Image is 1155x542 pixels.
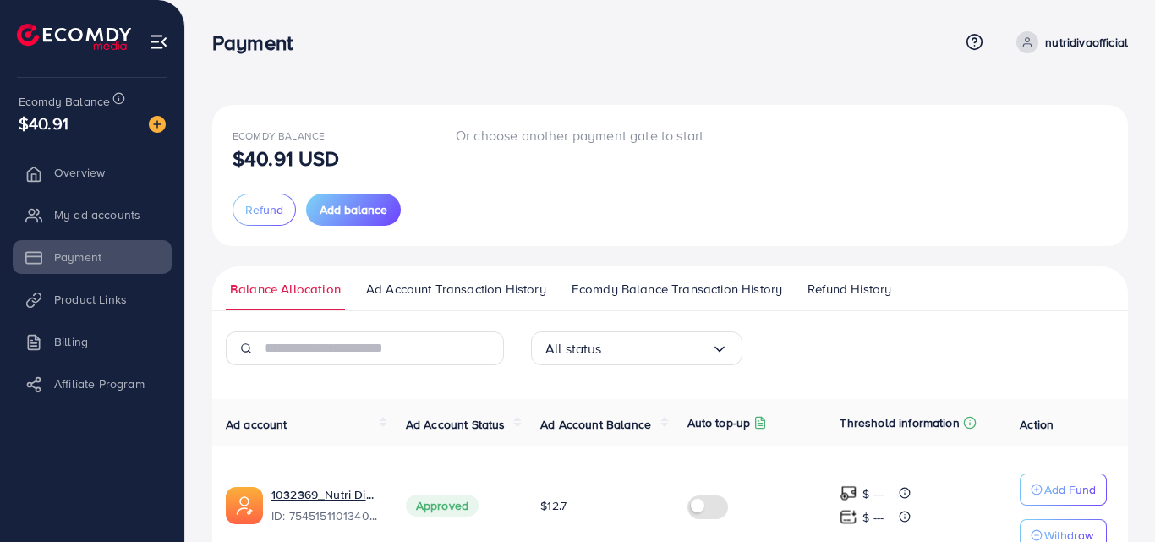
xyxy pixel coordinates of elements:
span: Ecomdy Balance Transaction History [572,280,782,298]
input: Search for option [602,336,711,362]
button: Add balance [306,194,401,226]
p: $ --- [862,484,884,504]
span: Ad Account Transaction History [366,280,546,298]
img: top-up amount [840,508,857,526]
button: Add Fund [1020,474,1107,506]
span: All status [545,336,602,362]
p: Add Fund [1044,479,1096,500]
img: ic-ads-acc.e4c84228.svg [226,487,263,524]
span: $12.7 [540,497,567,514]
span: Ad account [226,416,287,433]
span: Ecomdy Balance [19,93,110,110]
p: Or choose another payment gate to start [456,125,703,145]
img: logo [17,24,131,50]
img: top-up amount [840,485,857,502]
p: nutridivaofficial [1045,32,1128,52]
span: ID: 7545151101340057601 [271,507,379,524]
p: Auto top-up [687,413,751,433]
p: $ --- [862,507,884,528]
span: Balance Allocation [230,280,341,298]
p: $40.91 USD [233,148,340,168]
span: Approved [406,495,479,517]
span: $40.91 [19,111,68,135]
div: Search for option [531,331,742,365]
p: Threshold information [840,413,959,433]
span: Ad Account Status [406,416,506,433]
div: <span class='underline'>1032369_Nutri Diva ad acc 1_1756742432079</span></br>7545151101340057601 [271,486,379,525]
a: nutridivaofficial [1010,31,1128,53]
span: Refund History [807,280,891,298]
span: Add balance [320,201,387,218]
img: image [149,116,166,133]
span: Action [1020,416,1054,433]
img: menu [149,32,168,52]
span: Refund [245,201,283,218]
span: Ecomdy Balance [233,129,325,143]
span: Ad Account Balance [540,416,651,433]
h3: Payment [212,30,306,55]
button: Refund [233,194,296,226]
a: 1032369_Nutri Diva ad acc 1_1756742432079 [271,486,379,503]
